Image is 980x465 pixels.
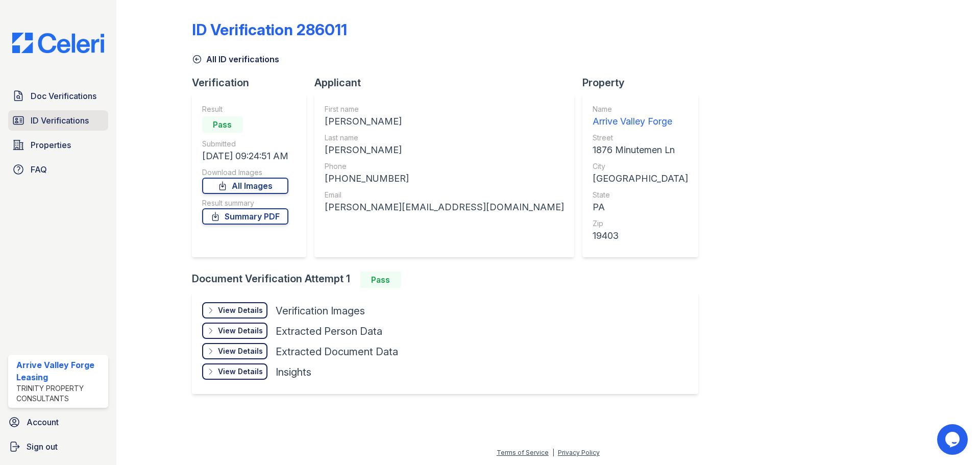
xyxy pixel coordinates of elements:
a: All ID verifications [192,53,279,65]
a: FAQ [8,159,108,180]
div: PA [593,200,688,214]
a: All Images [202,178,288,194]
div: Email [325,190,564,200]
div: [PERSON_NAME] [325,114,564,129]
span: Properties [31,139,71,151]
div: View Details [218,346,263,356]
span: Sign out [27,440,58,453]
a: Sign out [4,436,112,457]
div: Document Verification Attempt 1 [192,272,706,288]
div: Result [202,104,288,114]
span: Doc Verifications [31,90,96,102]
div: Insights [276,365,311,379]
a: Privacy Policy [558,449,600,456]
iframe: chat widget [937,424,970,455]
div: Pass [202,116,243,133]
div: [PERSON_NAME][EMAIL_ADDRESS][DOMAIN_NAME] [325,200,564,214]
div: Download Images [202,167,288,178]
div: [DATE] 09:24:51 AM [202,149,288,163]
div: Last name [325,133,564,143]
div: Zip [593,218,688,229]
a: Summary PDF [202,208,288,225]
a: Name Arrive Valley Forge [593,104,688,129]
div: Street [593,133,688,143]
div: Arrive Valley Forge [593,114,688,129]
span: FAQ [31,163,47,176]
div: | [552,449,554,456]
div: View Details [218,366,263,377]
div: Name [593,104,688,114]
div: State [593,190,688,200]
div: Verification [192,76,314,90]
a: ID Verifications [8,110,108,131]
div: Pass [360,272,401,288]
div: Property [582,76,706,90]
a: Terms of Service [497,449,549,456]
span: Account [27,416,59,428]
div: Trinity Property Consultants [16,383,104,404]
div: Extracted Document Data [276,345,398,359]
a: Properties [8,135,108,155]
div: Submitted [202,139,288,149]
div: ID Verification 286011 [192,20,347,39]
div: 1876 Minutemen Ln [593,143,688,157]
img: CE_Logo_Blue-a8612792a0a2168367f1c8372b55b34899dd931a85d93a1a3d3e32e68fde9ad4.png [4,33,112,53]
div: Arrive Valley Forge Leasing [16,359,104,383]
span: ID Verifications [31,114,89,127]
div: Applicant [314,76,582,90]
div: First name [325,104,564,114]
a: Account [4,412,112,432]
div: Result summary [202,198,288,208]
div: 19403 [593,229,688,243]
div: [PHONE_NUMBER] [325,172,564,186]
div: View Details [218,305,263,315]
div: City [593,161,688,172]
a: Doc Verifications [8,86,108,106]
div: [PERSON_NAME] [325,143,564,157]
div: View Details [218,326,263,336]
div: Phone [325,161,564,172]
div: Extracted Person Data [276,324,382,338]
div: [GEOGRAPHIC_DATA] [593,172,688,186]
div: Verification Images [276,304,365,318]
